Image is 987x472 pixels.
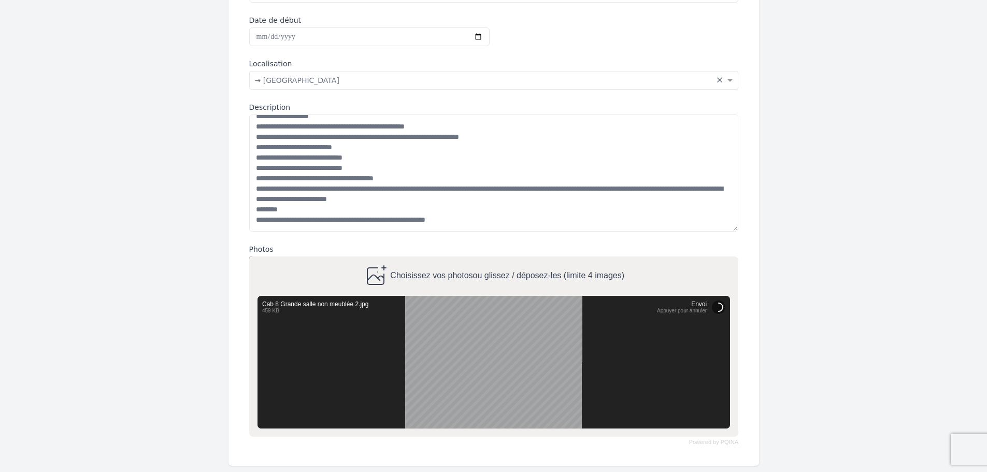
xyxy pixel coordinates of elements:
label: Photos [249,244,738,254]
label: Date de début [249,15,490,25]
a: Powered by PQINA [689,440,738,445]
label: Description [249,102,738,112]
span: Clear all [716,75,725,85]
label: Localisation [249,59,738,69]
div: ou glissez / déposez-les (limite 4 images) [363,264,624,289]
span: Choisissez vos photos [390,271,473,280]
